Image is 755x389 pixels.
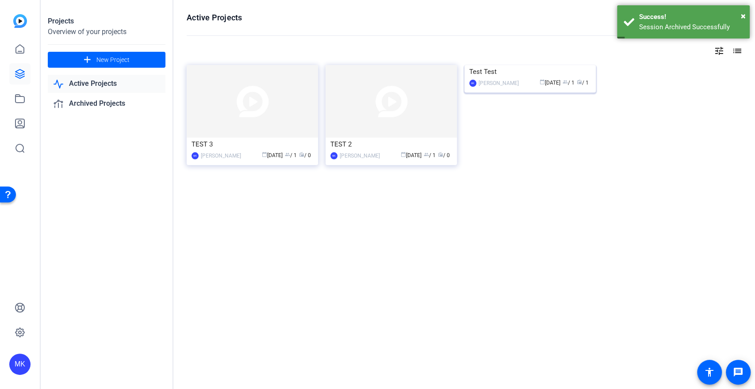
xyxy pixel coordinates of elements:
span: / 1 [577,80,589,86]
div: MK [192,152,199,159]
div: TEST 3 [192,138,313,151]
div: Projects [48,16,165,27]
span: [DATE] [262,152,283,158]
span: calendar_today [540,79,545,85]
div: MK [330,152,337,159]
div: Session Archived Successfully [639,22,743,32]
span: calendar_today [262,152,267,157]
div: MK [9,354,31,375]
div: [PERSON_NAME] [340,151,380,160]
span: radio [299,152,304,157]
button: New Project [48,52,165,68]
span: group [285,152,290,157]
span: radio [577,79,582,85]
div: [PERSON_NAME] [201,151,241,160]
h1: Active Projects [187,12,242,23]
div: [PERSON_NAME] [479,79,519,88]
span: New Project [96,55,130,65]
span: × [741,11,746,21]
span: group [424,152,429,157]
span: / 0 [438,152,450,158]
a: Archived Projects [48,95,165,113]
div: MK [469,80,476,87]
span: calendar_today [401,152,406,157]
img: blue-gradient.svg [13,14,27,28]
div: Success! [639,12,743,22]
mat-icon: list [731,46,742,56]
button: Close [741,9,746,23]
span: radio [438,152,443,157]
mat-icon: tune [714,46,724,56]
div: Test Test [469,65,591,78]
span: / 1 [424,152,436,158]
span: group [563,79,568,85]
span: / 1 [285,152,297,158]
span: / 0 [299,152,311,158]
a: Active Projects [48,75,165,93]
div: Overview of your projects [48,27,165,37]
span: [DATE] [540,80,560,86]
span: / 1 [563,80,575,86]
mat-icon: accessibility [704,367,715,377]
mat-icon: add [82,54,93,65]
div: TEST 2 [330,138,452,151]
span: [DATE] [401,152,422,158]
mat-icon: message [733,367,744,377]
